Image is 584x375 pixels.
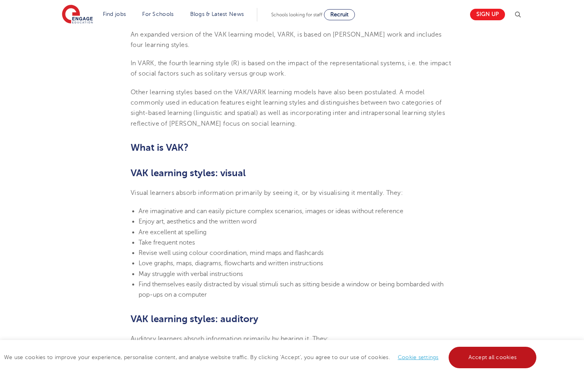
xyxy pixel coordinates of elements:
span: Other learning styles based on the VAK/VARK learning models have also been postulated. A model co... [131,89,445,127]
span: Are excellent at spelling [139,229,206,236]
span: Auditory learners absorb information primarily by hearing it. They: [131,335,329,342]
a: Accept all cookies [449,347,537,368]
span: An expanded version of the VAK learning model, VARK, is based on [PERSON_NAME] work and includes ... [131,31,441,49]
h2: What is VAK? [131,141,453,154]
a: Blogs & Latest News [190,11,244,17]
span: Take frequent notes [139,239,195,246]
a: For Schools [142,11,173,17]
span: Revise well using colour coordination, mind maps and flashcards [139,249,324,256]
img: Engage Education [62,5,93,25]
span: May struggle with verbal instructions [139,270,243,278]
span: Recruit [330,12,349,17]
span: Enjoy art, aesthetics and the written word [139,218,256,225]
a: Recruit [324,9,355,20]
span: Schools looking for staff [271,12,322,17]
a: Sign up [470,9,505,20]
span: In VARK, the fourth learning style (R) is based on the impact of the representational systems, i.... [131,60,451,77]
span: We use cookies to improve your experience, personalise content, and analyse website traffic. By c... [4,354,538,360]
a: Cookie settings [398,354,439,360]
span: Visual learners absorb information primarily by seeing it, or by visualising it mentally. They: [131,189,403,196]
span: Find themselves easily distracted by visual stimuli such as sitting beside a window or being bomb... [139,281,443,298]
b: VAK learning styles: visual [131,167,246,179]
b: VAK learning styles: auditory [131,313,258,324]
a: Find jobs [103,11,126,17]
span: Love graphs, maps, diagrams, flowcharts and written instructions [139,260,323,267]
span: Are imaginative and can easily picture complex scenarios, images or ideas without reference [139,208,403,215]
